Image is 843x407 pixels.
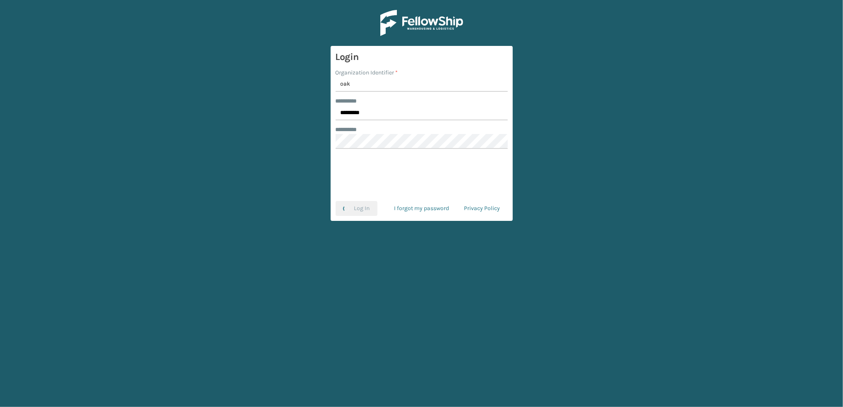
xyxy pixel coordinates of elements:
a: Privacy Policy [457,201,508,216]
h3: Login [336,51,508,63]
img: Logo [380,10,463,36]
button: Log In [336,201,377,216]
a: I forgot my password [387,201,457,216]
iframe: reCAPTCHA [359,159,485,191]
label: Organization Identifier [336,68,398,77]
